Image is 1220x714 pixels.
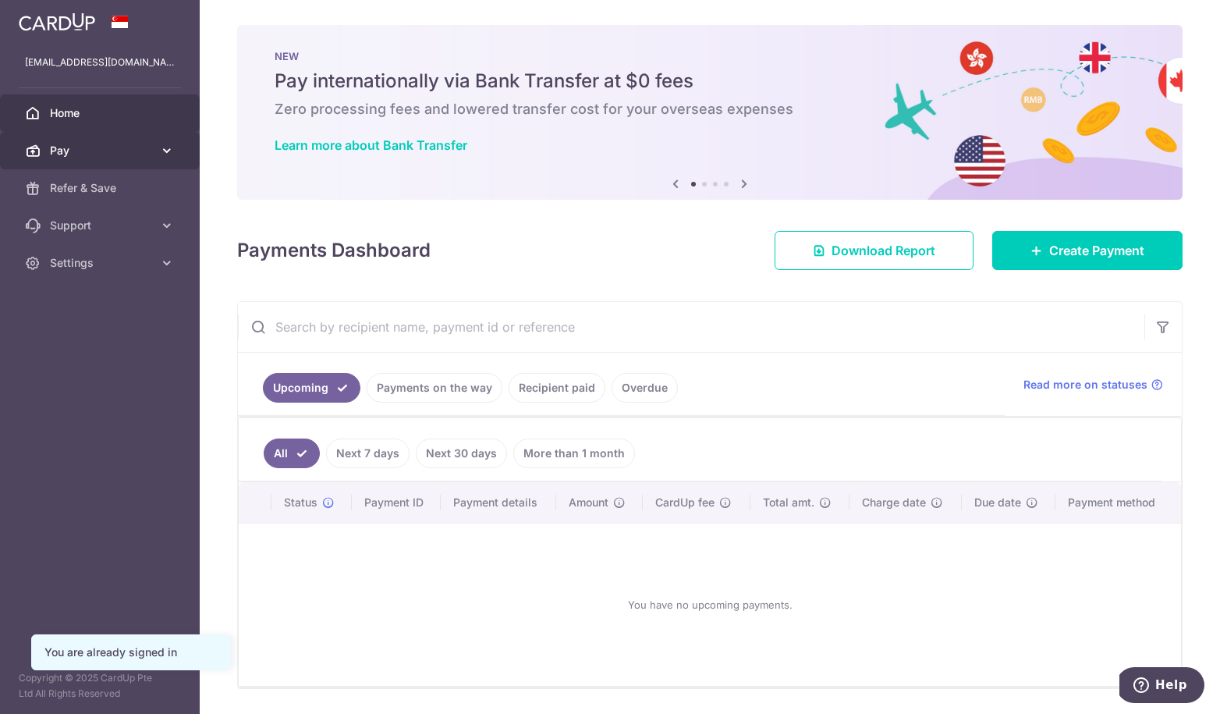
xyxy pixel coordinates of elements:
[569,495,608,510] span: Amount
[862,495,926,510] span: Charge date
[775,231,974,270] a: Download Report
[832,241,935,260] span: Download Report
[284,495,317,510] span: Status
[1119,667,1204,706] iframe: Opens a widget where you can find more information
[513,439,635,468] a: More than 1 month
[238,302,1144,352] input: Search by recipient name, payment id or reference
[275,50,1145,62] p: NEW
[275,137,467,153] a: Learn more about Bank Transfer
[50,218,153,233] span: Support
[237,236,431,265] h4: Payments Dashboard
[257,536,1162,673] div: You have no upcoming payments.
[763,495,814,510] span: Total amt.
[655,495,715,510] span: CardUp fee
[25,55,175,70] p: [EMAIL_ADDRESS][DOMAIN_NAME]
[416,439,507,468] a: Next 30 days
[367,373,502,403] a: Payments on the way
[1023,377,1147,393] span: Read more on statuses
[50,143,153,158] span: Pay
[44,645,218,660] div: You are already signed in
[992,231,1183,270] a: Create Payment
[612,373,678,403] a: Overdue
[19,12,95,31] img: CardUp
[50,105,153,121] span: Home
[441,482,556,523] th: Payment details
[1023,377,1163,393] a: Read more on statuses
[1049,241,1144,260] span: Create Payment
[237,25,1183,200] img: Bank transfer banner
[263,373,360,403] a: Upcoming
[974,495,1021,510] span: Due date
[275,69,1145,94] h5: Pay internationally via Bank Transfer at $0 fees
[275,100,1145,119] h6: Zero processing fees and lowered transfer cost for your overseas expenses
[50,180,153,196] span: Refer & Save
[1055,482,1181,523] th: Payment method
[509,373,605,403] a: Recipient paid
[264,439,320,468] a: All
[352,482,441,523] th: Payment ID
[50,255,153,271] span: Settings
[326,439,410,468] a: Next 7 days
